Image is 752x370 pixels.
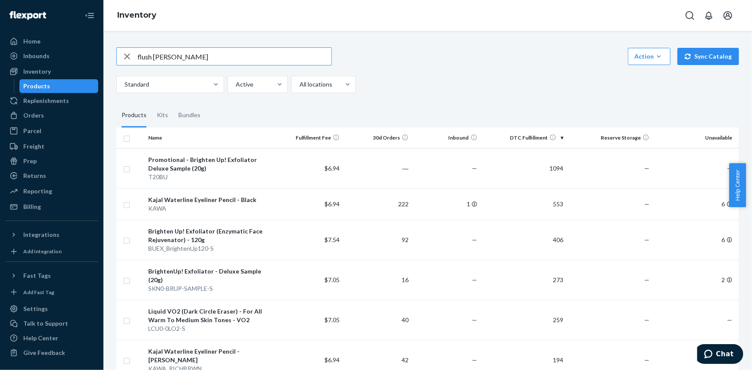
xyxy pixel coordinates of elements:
th: Name [145,127,275,148]
a: Freight [5,140,98,153]
a: Prep [5,154,98,168]
span: — [472,165,477,172]
div: Kits [157,103,168,127]
input: Standard [124,80,125,89]
td: 6 [653,188,739,220]
button: Help Center [729,163,746,207]
a: Replenishments [5,94,98,108]
div: BUEX_BrightenUp120-S [149,244,271,253]
span: — [644,276,649,283]
th: Fulfillment Fee [274,127,343,148]
div: KAWA [149,204,271,213]
span: — [727,165,732,172]
td: 259 [481,300,567,340]
span: $7.54 [325,236,340,243]
td: 1094 [481,148,567,188]
button: Sync Catalog [677,48,739,65]
span: — [644,236,649,243]
button: Fast Tags [5,269,98,283]
div: Kajal Waterline Eyeliner Pencil - Black [149,196,271,204]
a: Home [5,34,98,48]
span: — [472,236,477,243]
iframe: Opens a widget where you can chat to one of our agents [697,344,743,366]
td: 273 [481,260,567,300]
a: Reporting [5,184,98,198]
a: Orders [5,109,98,122]
button: Integrations [5,228,98,242]
a: Billing [5,200,98,214]
td: 2 [653,260,739,300]
th: 30d Orders [343,127,412,148]
a: Add Fast Tag [5,286,98,299]
div: Parcel [23,127,41,135]
a: Help Center [5,331,98,345]
div: Help Center [23,334,58,342]
div: Add Fast Tag [23,289,54,296]
div: Products [24,82,50,90]
th: Reserve Storage [567,127,653,148]
div: Products [122,103,147,127]
div: Liquid VO2 (Dark Circle Eraser) - For All Warm To Medium Skin Tones - VO2 [149,307,271,324]
div: Bundles [178,103,200,127]
th: Unavailable [653,127,739,148]
th: DTC Fulfillment [481,127,567,148]
span: — [644,165,649,172]
button: Action [628,48,671,65]
span: — [644,316,649,323]
a: Products [19,79,99,93]
a: Inventory [5,65,98,78]
span: — [472,316,477,323]
div: Inventory [23,67,51,76]
div: Settings [23,305,48,313]
span: — [644,200,649,208]
button: Open notifications [700,7,718,24]
span: $7.05 [325,316,340,323]
span: — [472,356,477,364]
button: Open account menu [719,7,736,24]
td: ― [343,148,412,188]
div: Orders [23,111,44,120]
button: Close Navigation [81,7,98,24]
span: — [472,276,477,283]
span: $6.94 [325,165,340,172]
td: 222 [343,188,412,220]
div: Fast Tags [23,271,51,280]
input: Search inventory by name or sku [137,48,331,65]
div: Give Feedback [23,348,65,357]
a: Returns [5,169,98,183]
div: Returns [23,171,46,180]
div: Home [23,37,41,46]
a: Settings [5,302,98,316]
button: Talk to Support [5,317,98,330]
a: Inbounds [5,49,98,63]
div: Integrations [23,230,59,239]
a: Inventory [117,10,156,20]
td: 40 [343,300,412,340]
span: $6.94 [325,356,340,364]
span: — [644,356,649,364]
div: LCU0-0LO2-S [149,324,271,333]
td: 406 [481,220,567,260]
div: Replenishments [23,96,69,105]
th: Inbound [412,127,481,148]
div: Reporting [23,187,52,196]
td: 16 [343,260,412,300]
div: Action [634,52,664,61]
td: 6 [653,220,739,260]
ol: breadcrumbs [110,3,163,28]
div: Add Integration [23,248,62,255]
button: Give Feedback [5,346,98,360]
div: T20BU [149,173,271,181]
div: Promotional - Brighten Up! Exfoliator Deluxe Sample (20g) [149,155,271,173]
div: Prep [23,157,37,165]
span: $7.05 [325,276,340,283]
div: Billing [23,202,41,211]
div: BrightenUp! Exfoliator - Deluxe Sample (20g) [149,267,271,284]
div: Talk to Support [23,319,68,328]
a: Add Integration [5,245,98,258]
td: 1 [412,188,481,220]
div: Kajal Waterline Eyeliner Pencil - [PERSON_NAME] [149,347,271,364]
div: Inbounds [23,52,50,60]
